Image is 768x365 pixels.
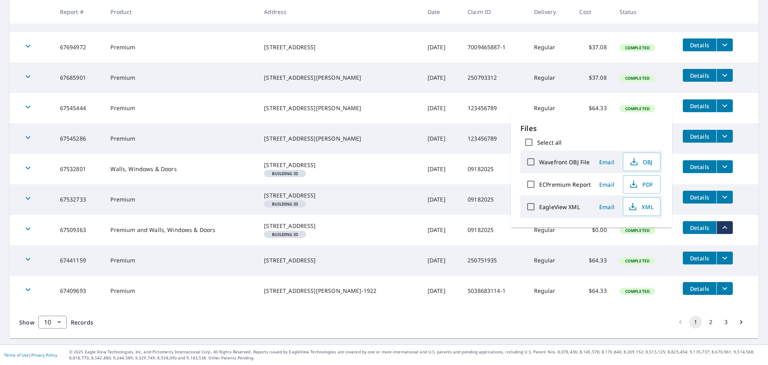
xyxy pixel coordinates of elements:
[264,104,415,112] div: [STREET_ADDRESS][PERSON_NAME]
[69,349,764,361] p: © 2025 Eagle View Technologies, Inc. and Pictometry International Corp. All Rights Reserved. Repo...
[461,245,527,276] td: 250751935
[716,99,733,112] button: filesDropdownBtn-67545444
[735,316,748,329] button: Go to next page
[104,123,258,154] td: Premium
[683,191,716,204] button: detailsBtn-67532733
[688,285,712,292] span: Details
[104,63,258,93] td: Premium
[683,99,716,112] button: detailsBtn-67545444
[688,254,712,262] span: Details
[683,252,716,264] button: detailsBtn-67441159
[54,93,104,123] td: 67545444
[421,32,461,63] td: [DATE]
[104,154,258,184] td: Walls, Windows & Doors
[594,178,620,191] button: Email
[528,32,573,63] td: Regular
[720,316,732,329] button: Go to page 3
[683,130,716,143] button: detailsBtn-67545286
[54,154,104,184] td: 67532801
[688,194,712,201] span: Details
[539,203,580,211] label: EagleView XML
[104,215,258,245] td: Premium and Walls, Windows & Doors
[54,32,104,63] td: 67694972
[461,215,527,245] td: 09182025
[573,63,613,93] td: $37.08
[264,192,415,200] div: [STREET_ADDRESS]
[54,63,104,93] td: 67685901
[19,319,34,326] span: Show
[31,352,57,358] a: Privacy Policy
[628,179,654,189] span: PDF
[683,160,716,173] button: detailsBtn-67532801
[264,74,415,82] div: [STREET_ADDRESS][PERSON_NAME]
[688,102,712,110] span: Details
[38,316,67,329] div: Show 10 records
[264,222,415,230] div: [STREET_ADDRESS]
[620,258,654,264] span: Completed
[272,171,298,175] em: Building ID
[716,160,733,173] button: filesDropdownBtn-67532801
[688,72,712,79] span: Details
[104,245,258,276] td: Premium
[38,311,67,333] div: 10
[716,282,733,295] button: filesDropdownBtn-67409693
[688,163,712,171] span: Details
[623,198,660,216] button: XML
[689,316,702,329] button: page 1
[421,154,461,184] td: [DATE]
[528,276,573,306] td: Regular
[421,184,461,215] td: [DATE]
[716,38,733,51] button: filesDropdownBtn-67694972
[573,93,613,123] td: $64.33
[539,158,590,166] label: Wavefront OBJ File
[623,153,660,171] button: OBJ
[683,69,716,82] button: detailsBtn-67685901
[573,276,613,306] td: $64.33
[597,158,616,166] span: Email
[620,75,654,81] span: Completed
[54,123,104,154] td: 67545286
[421,245,461,276] td: [DATE]
[461,184,527,215] td: 09182025
[421,276,461,306] td: [DATE]
[421,63,461,93] td: [DATE]
[539,181,591,188] label: ECPremium Report
[461,276,527,306] td: 5038683114-1
[683,38,716,51] button: detailsBtn-67694972
[688,41,712,49] span: Details
[683,282,716,295] button: detailsBtn-67409693
[528,93,573,123] td: Regular
[688,133,712,140] span: Details
[104,32,258,63] td: Premium
[54,184,104,215] td: 67532733
[272,202,298,206] em: Building ID
[461,32,527,63] td: 7009465887-1
[620,106,654,111] span: Completed
[573,32,613,63] td: $37.08
[421,123,461,154] td: [DATE]
[537,139,562,146] label: Select all
[620,45,654,50] span: Completed
[673,316,749,329] nav: pagination navigation
[264,161,415,169] div: [STREET_ADDRESS]
[54,276,104,306] td: 67409693
[104,93,258,123] td: Premium
[461,93,527,123] td: 123456789
[683,221,716,234] button: detailsBtn-67509363
[716,221,733,234] button: filesDropdownBtn-67509363
[716,69,733,82] button: filesDropdownBtn-67685901
[620,228,654,233] span: Completed
[461,63,527,93] td: 250793312
[528,245,573,276] td: Regular
[4,353,57,357] p: |
[688,224,712,232] span: Details
[704,316,717,329] button: Go to page 2
[264,256,415,264] div: [STREET_ADDRESS]
[520,123,662,134] p: Files
[461,154,527,184] td: 09182025
[421,93,461,123] td: [DATE]
[264,287,415,295] div: [STREET_ADDRESS][PERSON_NAME]-1922
[71,319,93,326] span: Records
[628,157,654,167] span: OBJ
[528,63,573,93] td: Regular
